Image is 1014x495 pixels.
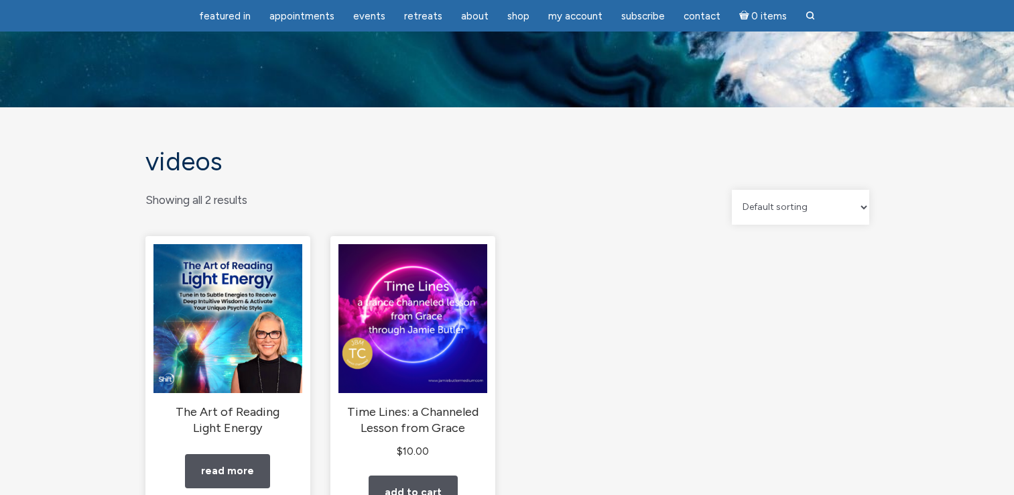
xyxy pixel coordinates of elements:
[261,3,342,30] a: Appointments
[153,404,302,436] h2: The Art of Reading Light Energy
[338,244,487,460] a: Time Lines: a Channeled Lesson from Grace $10.00
[684,10,720,22] span: Contact
[397,445,429,457] bdi: 10.00
[345,3,393,30] a: Events
[621,10,665,22] span: Subscribe
[338,404,487,436] h2: Time Lines: a Channeled Lesson from Grace
[396,3,450,30] a: Retreats
[269,10,334,22] span: Appointments
[153,244,302,436] a: The Art of Reading Light Energy
[739,10,752,22] i: Cart
[397,445,403,457] span: $
[145,190,247,211] p: Showing all 2 results
[499,3,537,30] a: Shop
[353,10,385,22] span: Events
[731,2,796,30] a: Cart0 items
[185,454,270,488] a: Read more about “The Art of Reading Light Energy”
[613,3,673,30] a: Subscribe
[548,10,603,22] span: My Account
[751,11,787,21] span: 0 items
[338,244,487,393] img: Time Lines: a Channeled Lesson from Grace
[732,190,869,225] select: Shop order
[540,3,611,30] a: My Account
[453,3,497,30] a: About
[461,10,489,22] span: About
[153,244,302,393] img: The Art of Reading Light Energy
[404,10,442,22] span: Retreats
[507,10,529,22] span: Shop
[145,148,869,176] h1: Videos
[199,10,251,22] span: featured in
[191,3,259,30] a: featured in
[676,3,728,30] a: Contact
